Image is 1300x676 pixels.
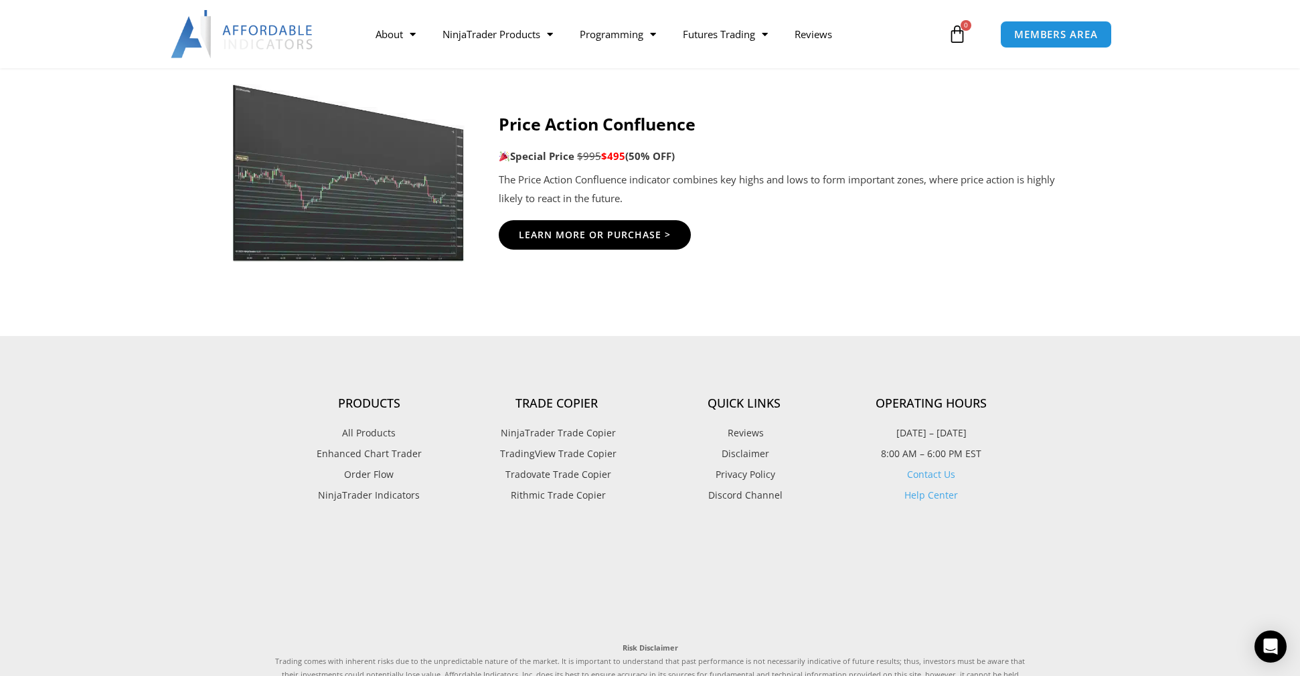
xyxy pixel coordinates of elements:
[344,466,394,483] span: Order Flow
[317,445,422,462] span: Enhanced Chart Trader
[650,396,837,411] h4: Quick Links
[650,466,837,483] a: Privacy Policy
[429,19,566,50] a: NinjaTrader Products
[705,487,783,504] span: Discord Channel
[463,487,650,504] a: Rithmic Trade Copier
[275,487,463,504] a: NinjaTrader Indicators
[724,424,764,442] span: Reviews
[499,149,574,163] strong: Special Price
[1254,630,1287,663] div: Open Intercom Messenger
[463,466,650,483] a: Tradovate Trade Copier
[362,19,945,50] nav: Menu
[904,489,958,501] a: Help Center
[275,445,463,462] a: Enhanced Chart Trader
[712,466,775,483] span: Privacy Policy
[497,424,616,442] span: NinjaTrader Trade Copier
[623,643,678,653] strong: Risk Disclaimer
[961,20,971,31] span: 0
[463,396,650,411] h4: Trade Copier
[625,149,675,163] b: (50% OFF)
[601,149,625,163] span: $495
[577,149,601,163] span: $995
[463,445,650,462] a: TradingView Trade Copier
[837,396,1025,411] h4: Operating Hours
[171,10,315,58] img: LogoAI | Affordable Indicators – NinjaTrader
[519,230,671,240] span: Learn More Or Purchase >
[275,534,1025,628] iframe: Customer reviews powered by Trustpilot
[275,424,463,442] a: All Products
[718,445,769,462] span: Disclaimer
[499,220,691,250] a: Learn More Or Purchase >
[463,424,650,442] a: NinjaTrader Trade Copier
[507,487,606,504] span: Rithmic Trade Copier
[650,487,837,504] a: Discord Channel
[232,61,465,262] img: Price-Action-Confluence-2jpg | Affordable Indicators – NinjaTrader
[566,19,669,50] a: Programming
[650,445,837,462] a: Disclaimer
[650,424,837,442] a: Reviews
[275,466,463,483] a: Order Flow
[502,466,611,483] span: Tradovate Trade Copier
[907,468,955,481] a: Contact Us
[497,445,617,462] span: TradingView Trade Copier
[499,151,509,161] img: 🎉
[275,396,463,411] h4: Products
[342,424,396,442] span: All Products
[499,112,696,135] strong: Price Action Confluence
[781,19,845,50] a: Reviews
[1014,29,1098,39] span: MEMBERS AREA
[499,171,1068,208] p: The Price Action Confluence indicator combines key highs and lows to form important zones, where ...
[1000,21,1112,48] a: MEMBERS AREA
[837,445,1025,462] p: 8:00 AM – 6:00 PM EST
[318,487,420,504] span: NinjaTrader Indicators
[928,15,987,54] a: 0
[837,424,1025,442] p: [DATE] – [DATE]
[362,19,429,50] a: About
[669,19,781,50] a: Futures Trading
